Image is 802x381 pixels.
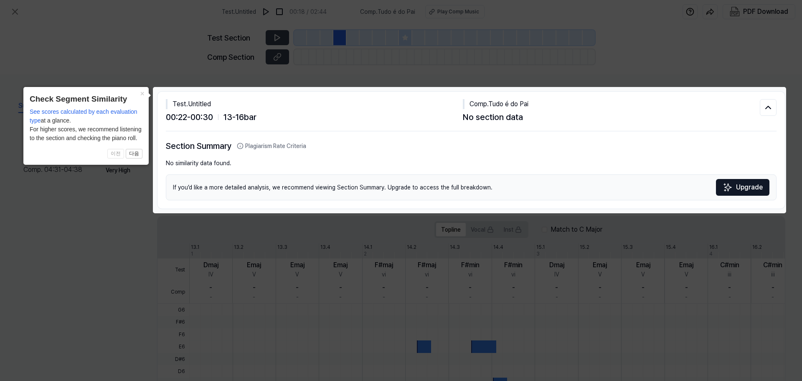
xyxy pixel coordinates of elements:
[463,99,760,109] div: Comp . Tudo é do Pai
[30,108,137,124] span: See scores calculated by each evaluation type
[126,149,142,159] button: 다음
[135,87,149,99] button: Close
[463,111,760,123] div: No section data
[166,111,213,123] span: 00:22 - 00:30
[237,142,306,151] button: Plagiarism Rate Criteria
[723,182,733,192] img: Sparkles
[30,93,142,105] header: Check Segment Similarity
[716,179,769,196] button: Upgrade
[166,159,777,168] div: No similarity data found.
[716,179,769,196] a: SparklesUpgrade
[166,140,777,152] h2: Section Summary
[30,107,142,143] div: at a glance. For higher scores, we recommend listening to the section and checking the piano roll.
[166,99,463,109] div: Test . Untitled
[166,174,777,200] div: If you’d like a more detailed analysis, we recommend viewing Section Summary. Upgrade to access t...
[223,111,256,123] span: 13 - 16 bar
